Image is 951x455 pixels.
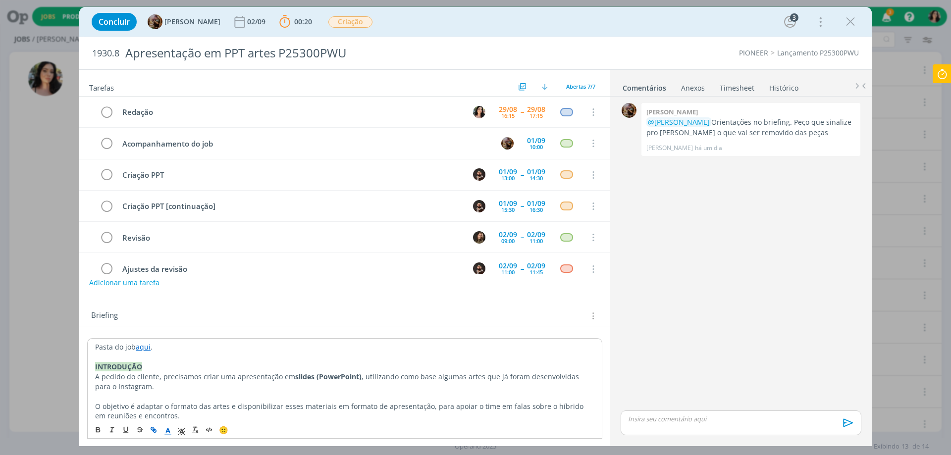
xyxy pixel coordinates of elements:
button: 00:20 [277,14,315,30]
b: [PERSON_NAME] [646,107,698,116]
span: há um dia [695,144,722,152]
button: J [472,230,486,245]
div: 17:15 [529,113,543,118]
img: A [148,14,162,29]
a: Lançamento P25300PWU [777,48,859,57]
div: 15:30 [501,207,515,212]
button: A[PERSON_NAME] [148,14,220,29]
div: 02/09 [527,262,545,269]
div: 13:00 [501,175,515,181]
span: Tarefas [89,81,114,93]
button: D [472,261,486,276]
button: Concluir [92,13,137,31]
p: Pasta do job . [95,342,594,352]
button: 🙂 [216,424,230,436]
strong: INTRODUÇÃO [95,362,142,371]
button: A [500,136,515,151]
span: -- [521,234,524,241]
button: Adicionar uma tarefa [89,274,160,292]
img: A [501,137,514,150]
span: -- [521,171,524,178]
img: D [473,262,485,275]
span: Cor do Texto [161,424,175,436]
img: D [473,200,485,212]
div: Ajustes da revisão [118,263,464,275]
span: 1930.8 [92,48,119,59]
a: Timesheet [719,79,755,93]
img: T [473,106,485,118]
button: D [472,199,486,213]
div: 09:00 [501,238,515,244]
div: 01/09 [527,137,545,144]
span: Concluir [99,18,130,26]
div: 01/09 [527,168,545,175]
span: Abertas 7/7 [566,83,595,90]
span: [PERSON_NAME] [164,18,220,25]
div: Criação PPT [118,169,464,181]
div: 01/09 [499,168,517,175]
span: -- [521,265,524,272]
div: Criação PPT [continuação] [118,200,464,212]
p: O objetivo é adaptar o formato das artes e disponibilizar esses materiais em formato de apresenta... [95,402,594,421]
a: PIONEER [739,48,768,57]
div: 14:30 [529,175,543,181]
div: 3 [790,13,798,22]
img: arrow-down.svg [542,84,548,90]
div: 16:15 [501,113,515,118]
div: 10:00 [529,144,543,150]
a: aqui [136,342,151,352]
button: 3 [782,14,798,30]
span: 00:20 [294,17,312,26]
div: Redação [118,106,464,118]
div: 02/09 [527,231,545,238]
span: 🙂 [219,425,228,435]
a: Comentários [622,79,667,93]
button: Criação [328,16,373,28]
img: D [473,168,485,181]
div: 16:30 [529,207,543,212]
div: Acompanhamento do job [118,138,492,150]
span: @[PERSON_NAME] [648,117,710,127]
p: Orientações no briefing. Peço que sinalize pro [PERSON_NAME] o que vai ser removido das peças [646,117,855,138]
a: Histórico [769,79,799,93]
button: T [472,104,486,119]
div: 01/09 [527,200,545,207]
div: Anexos [681,83,705,93]
div: 29/08 [499,106,517,113]
strong: slides (PowerPoint) [295,372,362,381]
button: D [472,167,486,182]
div: 29/08 [527,106,545,113]
span: Cor de Fundo [175,424,189,436]
p: A pedido do cliente, precisamos criar uma apresentação em , utilizando como base algumas artes qu... [95,372,594,392]
p: [PERSON_NAME] [646,144,693,152]
div: dialog [79,7,872,446]
span: -- [521,108,524,115]
div: 02/09 [499,262,517,269]
div: 01/09 [499,200,517,207]
img: J [473,231,485,244]
div: Apresentação em PPT artes P25300PWU [121,41,535,65]
div: Revisão [118,232,464,244]
span: Briefing [91,309,118,322]
div: 02/09 [247,18,267,25]
div: 11:45 [529,269,543,275]
div: 11:00 [501,269,515,275]
img: A [622,103,636,118]
span: -- [521,202,524,209]
div: 11:00 [529,238,543,244]
div: 02/09 [499,231,517,238]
